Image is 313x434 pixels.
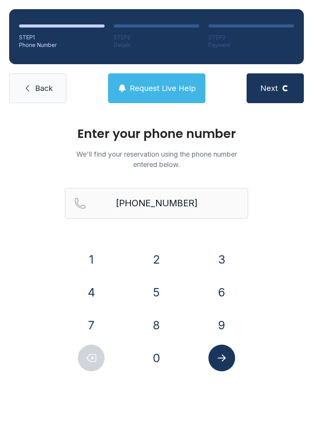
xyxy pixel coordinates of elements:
[78,345,105,371] button: Delete number
[208,312,235,338] button: 9
[260,83,278,94] span: Next
[143,345,170,371] button: 0
[35,83,53,94] span: Back
[143,246,170,273] button: 2
[208,345,235,371] button: Submit lookup form
[65,188,248,219] input: Reservation phone number
[130,83,196,94] span: Request Live Help
[208,34,294,41] div: STEP 3
[114,34,199,41] div: STEP 2
[78,312,105,338] button: 7
[65,149,248,170] p: We'll find your reservation using the phone number entered below.
[78,279,105,306] button: 4
[78,246,105,273] button: 1
[208,279,235,306] button: 6
[114,41,199,49] div: Details
[143,312,170,338] button: 8
[208,246,235,273] button: 3
[65,128,248,140] h1: Enter your phone number
[208,41,294,49] div: Payment
[143,279,170,306] button: 5
[19,34,105,41] div: STEP 1
[19,41,105,49] div: Phone Number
